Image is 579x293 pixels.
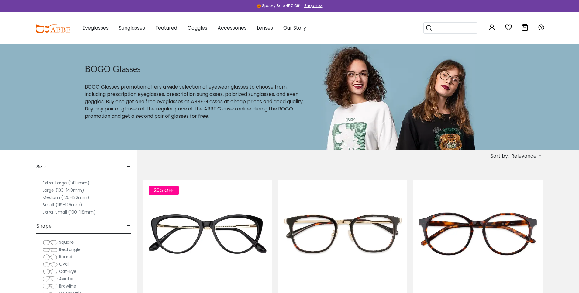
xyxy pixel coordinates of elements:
[283,24,306,31] span: Our Story
[85,63,306,74] h1: BOGO Glasses
[301,3,323,8] a: Shop now
[36,219,52,233] span: Shape
[34,23,70,33] img: abbeglasses.com
[43,254,58,260] img: Round.png
[304,3,323,9] div: Shop now
[43,247,58,253] img: Rectangle.png
[119,24,145,31] span: Sunglasses
[43,201,82,208] label: Small (119-125mm)
[413,180,543,288] img: Tortoise Wasco - Acetate ,Universal Bridge Fit
[36,159,46,174] span: Size
[43,269,58,275] img: Cat-Eye.png
[491,152,509,159] span: Sort by:
[43,179,90,187] label: Extra-Large (141+mm)
[127,219,131,233] span: -
[511,151,536,162] span: Relevance
[257,3,300,9] div: 🎃 Spooky Sale 45% Off!
[85,83,306,120] p: BOGO Glasses promotion offers a wide selection of eyewear glasses to choose from, including presc...
[43,239,58,246] img: Square.png
[43,261,58,267] img: Oval.png
[127,159,131,174] span: -
[188,24,207,31] span: Goggles
[155,24,177,31] span: Featured
[143,180,272,288] img: Black Satin - Acetate,Metal ,Universal Bridge Fit
[59,239,74,245] span: Square
[43,208,96,216] label: Extra-Small (100-118mm)
[43,194,89,201] label: Medium (126-132mm)
[43,283,58,289] img: Browline.png
[257,24,273,31] span: Lenses
[59,261,69,267] span: Oval
[59,276,74,282] span: Aviator
[149,186,179,195] span: 20% OFF
[218,24,246,31] span: Accessories
[43,187,84,194] label: Large (133-140mm)
[321,44,475,150] img: BOGO glasses
[59,268,77,274] span: Cat-Eye
[59,254,72,260] span: Round
[82,24,109,31] span: Eyeglasses
[59,283,76,289] span: Browline
[278,180,407,288] img: Tortoise Explorer - Metal ,Adjust Nose Pads
[43,276,58,282] img: Aviator.png
[59,246,81,253] span: Rectangle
